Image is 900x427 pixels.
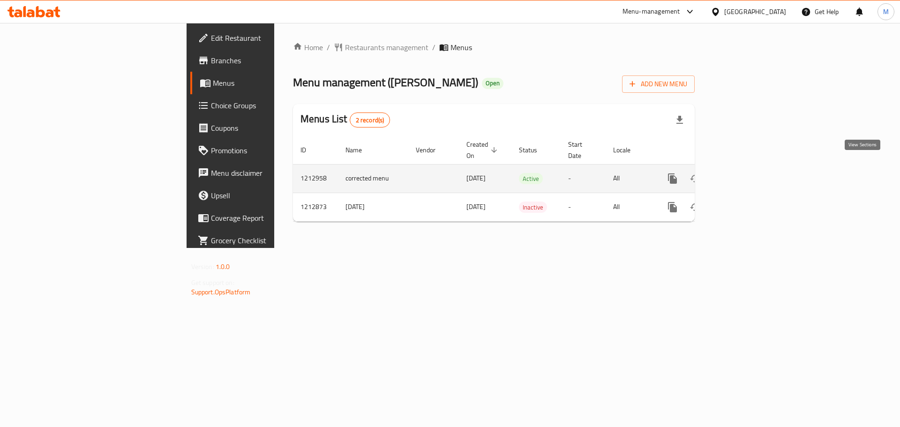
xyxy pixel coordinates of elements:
[450,42,472,53] span: Menus
[213,77,330,89] span: Menus
[482,78,503,89] div: Open
[191,286,251,298] a: Support.OpsPlatform
[334,42,428,53] a: Restaurants management
[190,94,337,117] a: Choice Groups
[606,193,654,221] td: All
[519,202,547,213] div: Inactive
[338,193,408,221] td: [DATE]
[661,167,684,190] button: more
[293,136,759,222] table: enhanced table
[190,184,337,207] a: Upsell
[416,144,448,156] span: Vendor
[211,55,330,66] span: Branches
[190,139,337,162] a: Promotions
[211,167,330,179] span: Menu disclaimer
[190,27,337,49] a: Edit Restaurant
[466,172,486,184] span: [DATE]
[883,7,889,17] span: M
[466,201,486,213] span: [DATE]
[661,196,684,218] button: more
[211,190,330,201] span: Upsell
[190,207,337,229] a: Coverage Report
[519,173,543,184] span: Active
[190,162,337,184] a: Menu disclaimer
[350,112,390,127] div: Total records count
[216,261,230,273] span: 1.0.0
[613,144,643,156] span: Locale
[211,235,330,246] span: Grocery Checklist
[293,72,478,93] span: Menu management ( [PERSON_NAME] )
[724,7,786,17] div: [GEOGRAPHIC_DATA]
[190,229,337,252] a: Grocery Checklist
[191,277,234,289] span: Get support on:
[211,122,330,134] span: Coupons
[350,116,390,125] span: 2 record(s)
[482,79,503,87] span: Open
[519,144,549,156] span: Status
[345,144,374,156] span: Name
[654,136,759,165] th: Actions
[211,145,330,156] span: Promotions
[211,100,330,111] span: Choice Groups
[519,202,547,213] span: Inactive
[300,112,390,127] h2: Menus List
[684,196,706,218] button: Change Status
[568,139,594,161] span: Start Date
[684,167,706,190] button: Change Status
[300,144,318,156] span: ID
[466,139,500,161] span: Created On
[561,193,606,221] td: -
[293,42,695,53] nav: breadcrumb
[432,42,435,53] li: /
[190,117,337,139] a: Coupons
[345,42,428,53] span: Restaurants management
[190,49,337,72] a: Branches
[622,75,695,93] button: Add New Menu
[190,72,337,94] a: Menus
[191,261,214,273] span: Version:
[561,164,606,193] td: -
[338,164,408,193] td: corrected menu
[630,78,687,90] span: Add New Menu
[211,32,330,44] span: Edit Restaurant
[606,164,654,193] td: All
[622,6,680,17] div: Menu-management
[668,109,691,131] div: Export file
[211,212,330,224] span: Coverage Report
